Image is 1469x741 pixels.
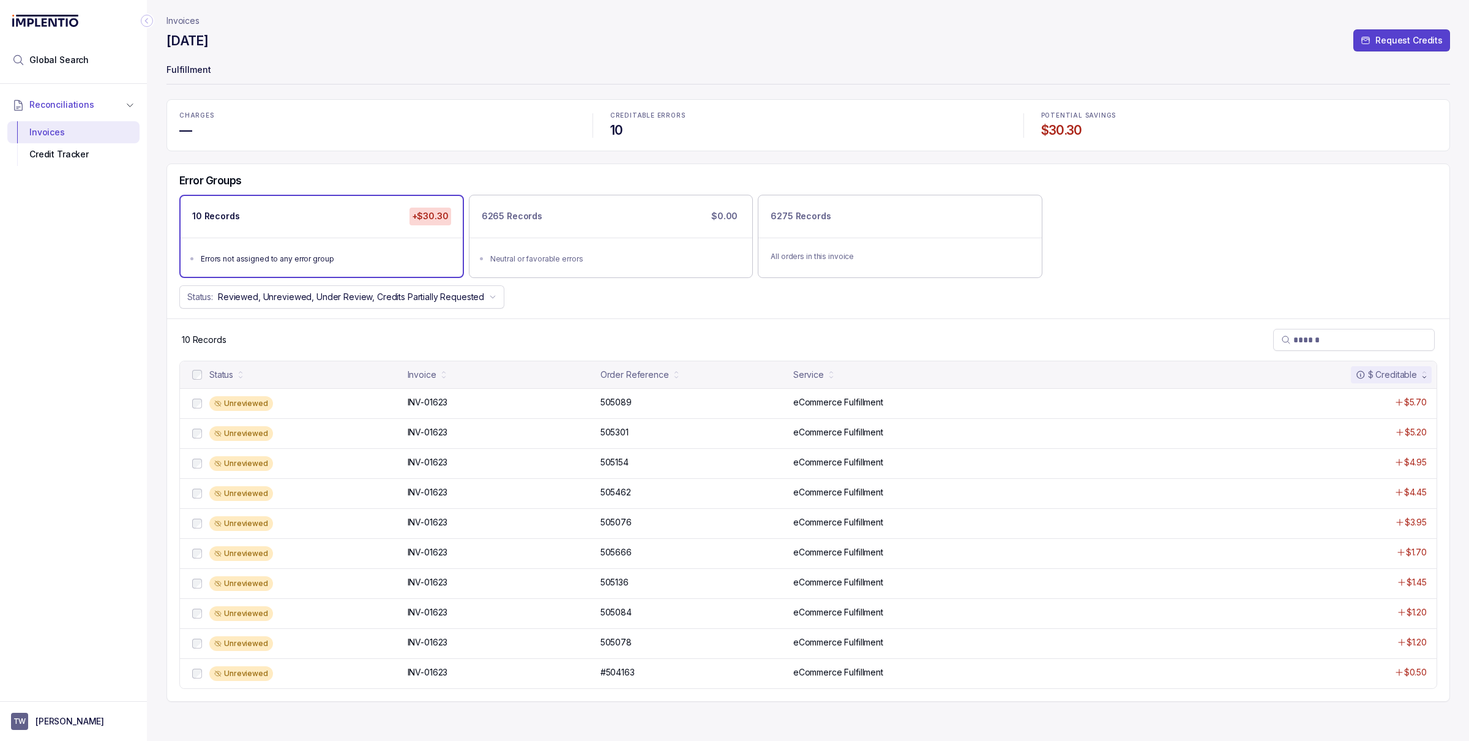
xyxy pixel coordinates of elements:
div: $ Creditable [1356,369,1417,381]
input: checkbox-checkbox [192,549,202,559]
p: INV-01623 [408,486,448,498]
div: Unreviewed [209,636,273,651]
p: $1.20 [1407,606,1427,619]
span: Reconciliations [29,99,94,111]
p: eCommerce Fulfillment [793,396,883,408]
p: $4.95 [1404,456,1427,468]
p: 505076 [600,516,632,528]
span: Global Search [29,54,89,66]
p: $5.70 [1404,396,1427,408]
p: 505301 [600,426,629,438]
p: eCommerce Fulfillment [793,516,883,528]
div: Unreviewed [209,606,273,621]
input: checkbox-checkbox [192,519,202,528]
p: INV-01623 [408,666,448,679]
p: POTENTIAL SAVINGS [1041,112,1437,119]
div: Unreviewed [209,516,273,531]
div: Service [793,369,824,381]
h4: $30.30 [1041,122,1437,139]
p: Status: [187,291,213,303]
input: checkbox-checkbox [192,579,202,589]
p: 10 Records [182,334,226,346]
input: checkbox-checkbox [192,459,202,468]
p: $0.00 [709,208,740,225]
p: INV-01623 [408,576,448,589]
nav: breadcrumb [166,15,200,27]
p: eCommerce Fulfillment [793,666,883,679]
p: 505089 [600,396,632,408]
p: 505666 [600,546,632,559]
p: $3.95 [1405,516,1427,528]
p: Request Credits [1375,34,1443,47]
input: checkbox-checkbox [192,429,202,438]
div: Unreviewed [209,486,273,501]
p: INV-01623 [408,426,448,438]
p: Fulfillment [166,59,1450,83]
h4: — [179,122,575,139]
input: checkbox-checkbox [192,489,202,498]
h4: [DATE] [166,32,208,50]
p: CREDITABLE ERRORS [610,112,1006,119]
input: checkbox-checkbox [192,370,202,380]
div: Unreviewed [209,456,273,471]
div: Errors not assigned to any error group [201,253,450,265]
div: Collapse Icon [140,13,154,28]
button: Status:Reviewed, Unreviewed, Under Review, Credits Partially Requested [179,285,504,309]
p: Reviewed, Unreviewed, Under Review, Credits Partially Requested [218,291,484,303]
p: eCommerce Fulfillment [793,546,883,559]
p: eCommerce Fulfillment [793,456,883,468]
p: eCommerce Fulfillment [793,576,883,589]
input: checkbox-checkbox [192,639,202,649]
div: Unreviewed [209,666,273,681]
p: CHARGES [179,112,575,119]
p: $5.20 [1405,426,1427,438]
p: [PERSON_NAME] [36,715,104,728]
div: Unreviewed [209,426,273,441]
p: eCommerce Fulfillment [793,486,883,498]
p: INV-01623 [408,636,448,649]
h5: Error Groups [179,174,242,187]
p: INV-01623 [408,456,448,468]
p: eCommerce Fulfillment [793,426,883,438]
p: 505084 [600,606,632,619]
p: 6275 Records [771,210,831,222]
p: $1.45 [1407,576,1427,589]
input: checkbox-checkbox [192,669,202,679]
p: 6265 Records [482,210,542,222]
p: All orders in this invoice [771,250,1030,263]
p: 505154 [600,456,629,468]
p: 10 Records [192,210,240,222]
p: 505462 [600,486,631,498]
button: Reconciliations [7,91,140,118]
p: INV-01623 [408,516,448,528]
button: Request Credits [1353,29,1450,51]
p: $0.50 [1404,666,1427,679]
p: $4.45 [1404,486,1427,498]
div: Credit Tracker [17,143,130,165]
p: $1.70 [1406,546,1427,559]
div: Unreviewed [209,576,273,591]
p: $1.20 [1407,636,1427,649]
div: Order Reference [600,369,669,381]
a: Invoices [166,15,200,27]
div: Unreviewed [209,396,273,411]
div: Status [209,369,233,381]
p: INV-01623 [408,546,448,559]
div: Invoice [408,369,436,381]
p: #504163 [600,666,635,679]
p: eCommerce Fulfillment [793,606,883,619]
button: User initials[PERSON_NAME] [11,713,136,730]
input: checkbox-checkbox [192,609,202,619]
p: eCommerce Fulfillment [793,636,883,649]
div: Invoices [17,121,130,143]
input: checkbox-checkbox [192,399,202,408]
p: INV-01623 [408,396,448,408]
span: User initials [11,713,28,730]
div: Neutral or favorable errors [490,253,739,265]
p: 505136 [600,576,629,589]
p: +$30.30 [409,208,451,225]
p: 505078 [600,636,632,649]
div: Remaining page entries [182,334,226,346]
div: Unreviewed [209,546,273,561]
